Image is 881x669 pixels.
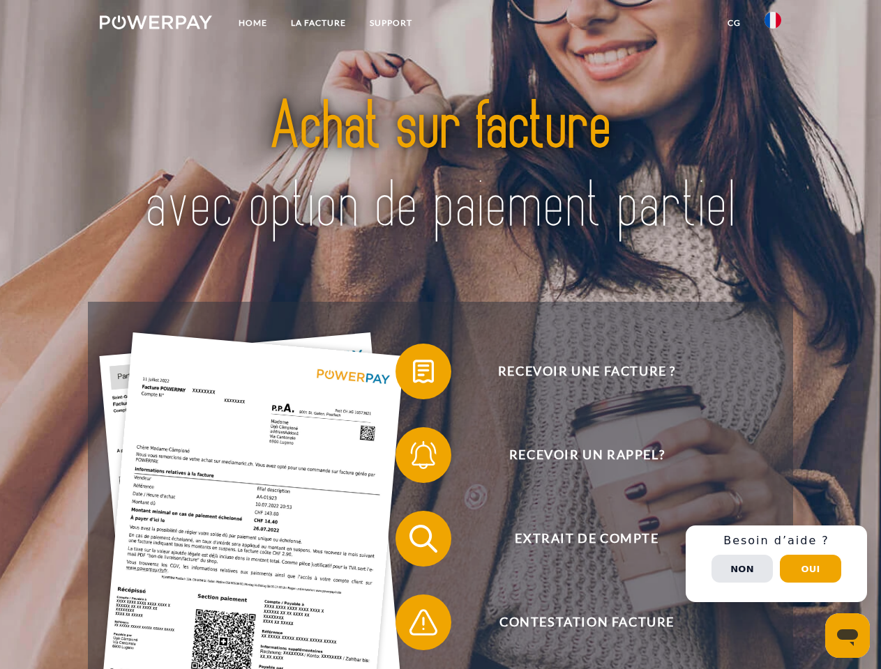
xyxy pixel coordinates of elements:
button: Contestation Facture [396,594,758,650]
img: qb_warning.svg [406,605,441,640]
a: LA FACTURE [279,10,358,36]
img: qb_bell.svg [406,438,441,472]
h3: Besoin d’aide ? [694,534,859,548]
div: Schnellhilfe [686,525,867,602]
button: Extrait de compte [396,511,758,567]
button: Recevoir une facture ? [396,344,758,399]
a: CG [716,10,753,36]
span: Extrait de compte [416,511,758,567]
img: qb_bill.svg [406,354,441,389]
button: Non [711,555,773,583]
span: Contestation Facture [416,594,758,650]
button: Oui [780,555,841,583]
a: Home [227,10,279,36]
img: qb_search.svg [406,521,441,556]
img: fr [765,12,781,29]
a: Support [358,10,424,36]
img: logo-powerpay-white.svg [100,15,212,29]
span: Recevoir une facture ? [416,344,758,399]
iframe: Bouton de lancement de la fenêtre de messagerie [825,613,870,658]
span: Recevoir un rappel? [416,427,758,483]
button: Recevoir un rappel? [396,427,758,483]
img: title-powerpay_fr.svg [133,67,748,267]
